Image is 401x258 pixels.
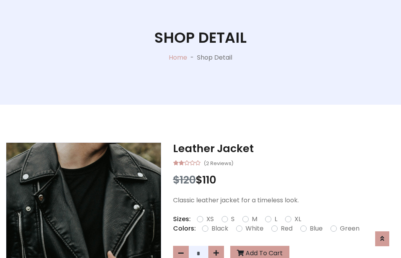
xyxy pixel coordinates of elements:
label: White [246,224,264,233]
label: Green [340,224,359,233]
p: Colors: [173,224,196,233]
span: 110 [202,173,216,187]
p: - [187,53,197,62]
p: Classic leather jacket for a timeless look. [173,196,395,205]
label: Blue [310,224,323,233]
a: Home [169,53,187,62]
p: Sizes: [173,214,191,224]
h1: Shop Detail [154,29,247,47]
label: XL [294,214,301,224]
small: (2 Reviews) [204,158,233,167]
p: Shop Detail [197,53,232,62]
label: S [231,214,235,224]
label: XS [206,214,214,224]
label: Black [211,224,228,233]
label: Red [281,224,293,233]
label: M [252,214,257,224]
span: $120 [173,173,196,187]
label: L [275,214,277,224]
h3: $ [173,174,395,186]
h3: Leather Jacket [173,142,395,155]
